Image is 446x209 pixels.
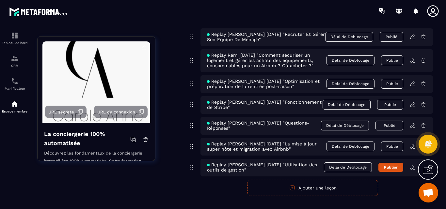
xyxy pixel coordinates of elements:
[377,100,403,110] button: Publié
[380,32,403,42] button: Publié
[327,79,374,89] span: Délai de Déblocage
[207,162,324,172] span: Replay [PERSON_NAME] [DATE] "Utilisation des outils de gestion"
[11,32,19,39] img: formation
[378,163,403,172] button: Publier
[44,129,130,148] h4: La conciergerie 100% automatisée
[11,54,19,62] img: formation
[207,52,327,68] span: Replay Rémi [DATE] "Comment sécuriser un logement et gérer les achats des équipements, consommabl...
[45,106,87,118] button: URL secrète
[2,72,28,95] a: schedulerschedulerPlanificateur
[327,55,374,65] span: Délai de Déblocage
[97,110,135,114] span: URL de connexion
[207,79,327,89] span: Replay [PERSON_NAME] [DATE] "Optimisation et préparation de la rentrée post-saison"
[2,27,28,50] a: formationformationTableau de bord
[207,141,327,152] span: Replay [PERSON_NAME] [DATE] "La mise à jour super hôte et migration avec Airbnb"
[247,180,378,196] button: Ajouter une leçon
[381,142,403,151] button: Publié
[207,99,323,110] span: Replay [PERSON_NAME] [DATE] "Fonctionnement de Stripe"
[381,55,403,65] button: Publié
[2,110,28,113] p: Espace membre
[2,41,28,45] p: Tableau de bord
[11,77,19,85] img: scheduler
[381,79,403,89] button: Publié
[2,87,28,90] p: Planificateur
[375,121,403,130] button: Publié
[327,142,374,151] span: Délai de Déblocage
[324,162,372,172] span: Délai de Déblocage
[419,183,438,202] div: Ouvrir le chat
[321,121,369,130] span: Délai de Déblocage
[9,6,68,18] img: logo
[2,64,28,67] p: CRM
[11,100,19,108] img: automations
[48,110,74,114] span: URL secrète
[323,100,371,110] span: Délai de Déblocage
[207,120,321,131] span: Replay [PERSON_NAME] [DATE] "Questions-Réponses"
[94,106,148,118] button: URL de connexion
[207,32,325,42] span: Replay [PERSON_NAME] [DATE] "Recruter Et Gérer Son Equipe De Ménage"
[2,50,28,72] a: formationformationCRM
[325,32,373,42] span: Délai de Déblocage
[2,95,28,118] a: automationsautomationsEspace membre
[42,41,150,123] img: background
